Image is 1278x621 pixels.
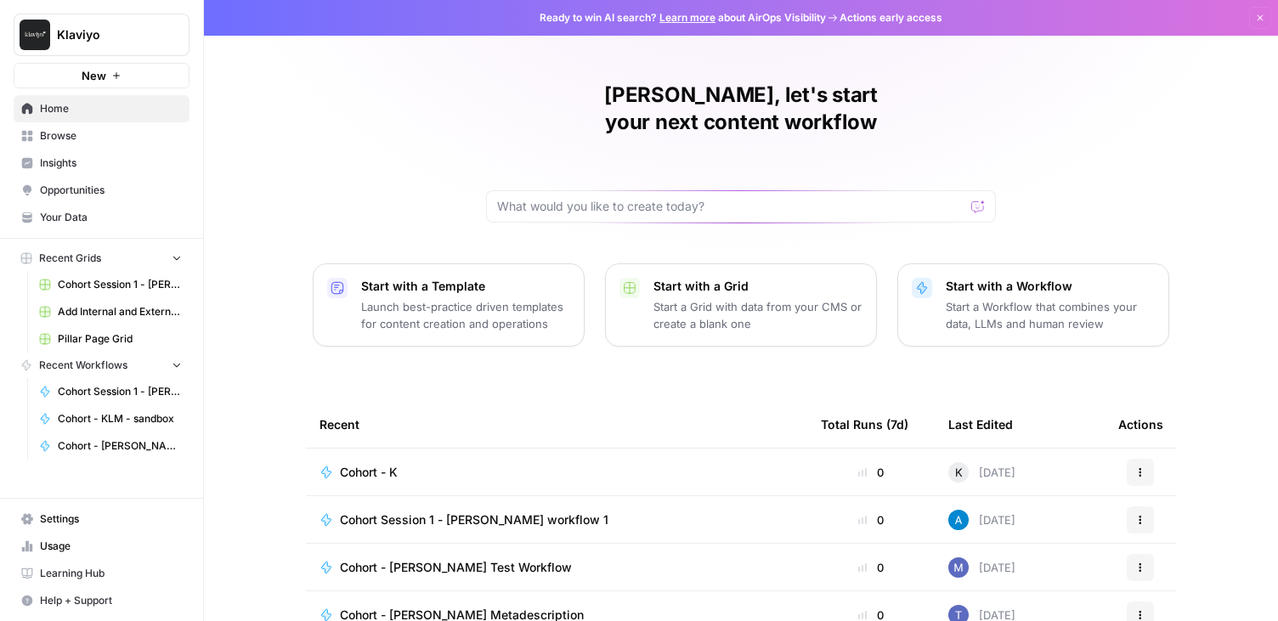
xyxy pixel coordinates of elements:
[31,271,189,298] a: Cohort Session 1 - [PERSON_NAME] workflow 1 Grid
[948,401,1013,448] div: Last Edited
[14,122,189,150] a: Browse
[40,101,182,116] span: Home
[58,277,182,292] span: Cohort Session 1 - [PERSON_NAME] workflow 1 Grid
[40,566,182,581] span: Learning Hub
[821,401,908,448] div: Total Runs (7d)
[57,26,160,43] span: Klaviyo
[840,10,942,25] span: Actions early access
[14,246,189,271] button: Recent Grids
[897,263,1169,347] button: Start with a WorkflowStart a Workflow that combines your data, LLMs and human review
[340,511,608,528] span: Cohort Session 1 - [PERSON_NAME] workflow 1
[319,511,794,528] a: Cohort Session 1 - [PERSON_NAME] workflow 1
[340,464,398,481] span: Cohort - K
[497,198,964,215] input: What would you like to create today?
[31,432,189,460] a: Cohort - [PERSON_NAME] Test Workflow
[40,155,182,171] span: Insights
[948,510,1015,530] div: [DATE]
[659,11,715,24] a: Learn more
[31,298,189,325] a: Add Internal and External Links
[39,358,127,373] span: Recent Workflows
[948,557,1015,578] div: [DATE]
[653,298,862,332] p: Start a Grid with data from your CMS or create a blank one
[653,278,862,295] p: Start with a Grid
[946,278,1155,295] p: Start with a Workflow
[948,510,969,530] img: o3cqybgnmipr355j8nz4zpq1mc6x
[319,559,794,576] a: Cohort - [PERSON_NAME] Test Workflow
[605,263,877,347] button: Start with a GridStart a Grid with data from your CMS or create a blank one
[14,14,189,56] button: Workspace: Klaviyo
[14,560,189,587] a: Learning Hub
[821,464,921,481] div: 0
[821,511,921,528] div: 0
[40,593,182,608] span: Help + Support
[40,511,182,527] span: Settings
[14,63,189,88] button: New
[31,378,189,405] a: Cohort Session 1 - [PERSON_NAME] workflow 1
[31,405,189,432] a: Cohort - KLM - sandbox
[40,128,182,144] span: Browse
[39,251,101,266] span: Recent Grids
[948,557,969,578] img: 8us8fs855zqplu36zxpqvjdcvqsm
[14,587,189,614] button: Help + Support
[58,411,182,426] span: Cohort - KLM - sandbox
[82,67,106,84] span: New
[31,325,189,353] a: Pillar Page Grid
[361,298,570,332] p: Launch best-practice driven templates for content creation and operations
[14,150,189,177] a: Insights
[14,533,189,560] a: Usage
[486,82,996,136] h1: [PERSON_NAME], let's start your next content workflow
[361,278,570,295] p: Start with a Template
[20,20,50,50] img: Klaviyo Logo
[40,539,182,554] span: Usage
[14,204,189,231] a: Your Data
[14,353,189,378] button: Recent Workflows
[40,183,182,198] span: Opportunities
[14,505,189,533] a: Settings
[14,95,189,122] a: Home
[58,438,182,454] span: Cohort - [PERSON_NAME] Test Workflow
[340,559,572,576] span: Cohort - [PERSON_NAME] Test Workflow
[40,210,182,225] span: Your Data
[58,304,182,319] span: Add Internal and External Links
[58,331,182,347] span: Pillar Page Grid
[540,10,826,25] span: Ready to win AI search? about AirOps Visibility
[58,384,182,399] span: Cohort Session 1 - [PERSON_NAME] workflow 1
[821,559,921,576] div: 0
[955,464,963,481] span: K
[319,464,794,481] a: Cohort - K
[313,263,585,347] button: Start with a TemplateLaunch best-practice driven templates for content creation and operations
[946,298,1155,332] p: Start a Workflow that combines your data, LLMs and human review
[1118,401,1163,448] div: Actions
[14,177,189,204] a: Opportunities
[319,401,794,448] div: Recent
[948,462,1015,483] div: [DATE]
